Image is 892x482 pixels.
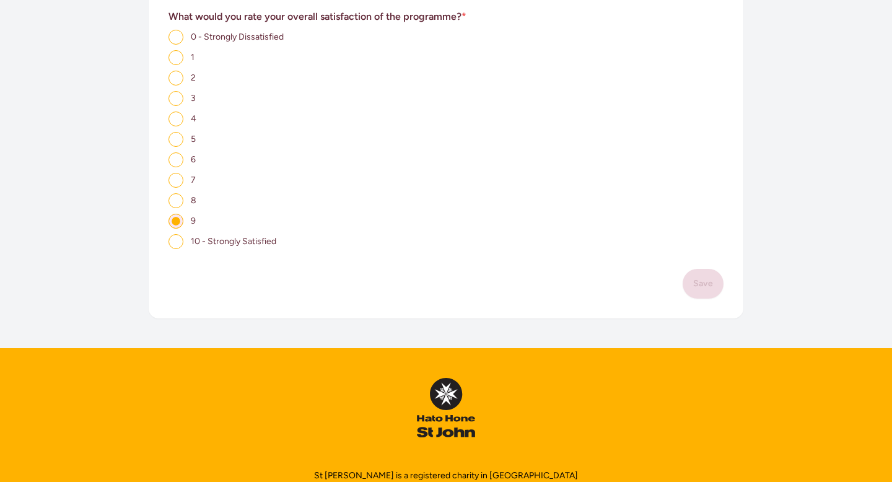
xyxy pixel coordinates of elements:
input: 0 - Strongly Dissatisfied [168,30,183,45]
span: 10 - Strongly Satisfied [191,236,276,247]
span: 1 [191,52,195,63]
input: 8 [168,193,183,208]
input: 3 [168,91,183,106]
input: 7 [168,173,183,188]
span: 0 - Strongly Dissatisfied [191,32,284,42]
span: 6 [191,154,196,165]
span: 5 [191,134,196,144]
h3: What would you rate your overall satisfaction of the programme? [168,9,724,24]
span: 4 [191,113,196,124]
img: InPulse [417,378,474,437]
input: 4 [168,112,183,126]
input: 9 [168,214,183,229]
span: 3 [191,93,196,103]
span: 7 [191,175,196,185]
input: 1 [168,50,183,65]
input: 2 [168,71,183,85]
input: 5 [168,132,183,147]
span: 2 [191,72,196,83]
span: 8 [191,195,196,206]
span: 9 [191,216,196,226]
input: 6 [168,152,183,167]
input: 10 - Strongly Satisfied [168,234,183,249]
